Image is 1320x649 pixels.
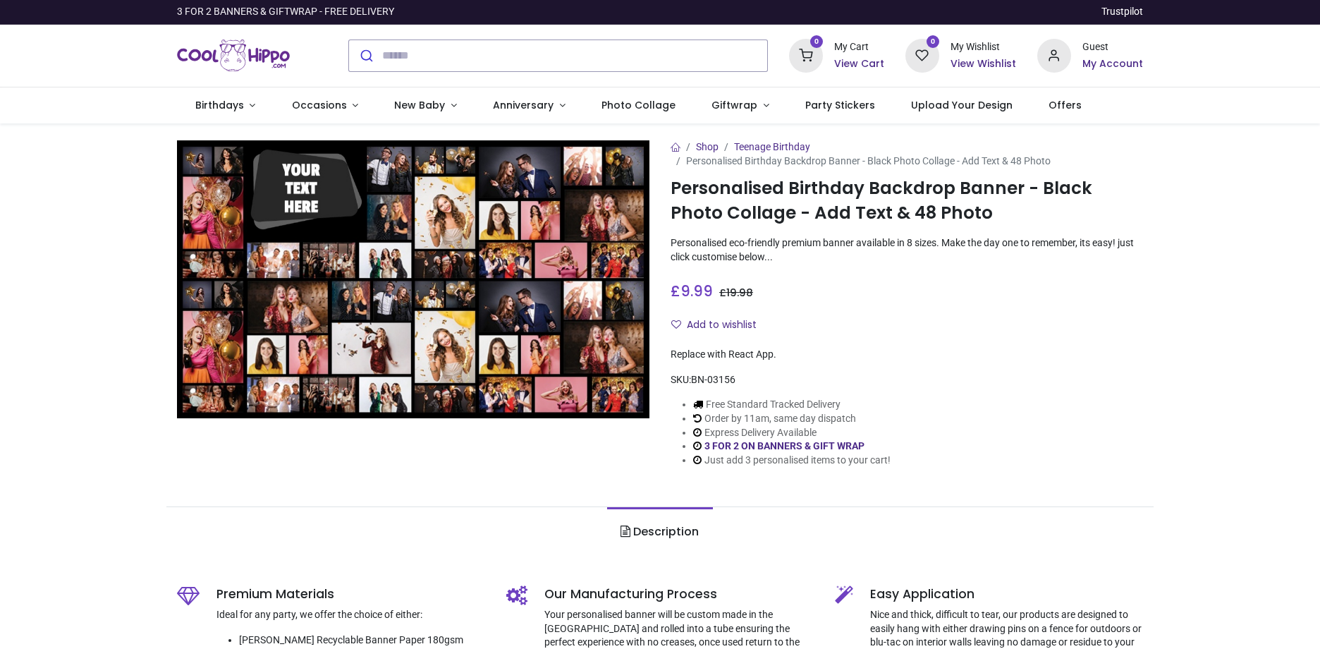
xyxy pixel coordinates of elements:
h5: Our Manufacturing Process [544,586,814,603]
span: £ [719,286,753,300]
p: Personalised eco-friendly premium banner available in 8 sizes. Make the day one to remember, its ... [671,236,1143,264]
a: Anniversary [475,87,583,124]
a: Trustpilot [1101,5,1143,19]
span: Photo Collage [601,98,676,112]
span: Upload Your Design [911,98,1013,112]
h5: Easy Application [870,586,1143,603]
a: View Cart [834,57,884,71]
a: New Baby [377,87,475,124]
i: Add to wishlist [671,320,681,329]
a: Logo of Cool Hippo [177,36,290,75]
img: Personalised Birthday Backdrop Banner - Black Photo Collage - Add Text & 48 Photo [177,140,649,418]
button: Add to wishlistAdd to wishlist [671,313,769,337]
span: BN-03156 [691,374,735,385]
li: Order by 11am, same day dispatch [693,412,891,426]
span: 9.99 [680,281,713,301]
sup: 0 [810,35,824,49]
li: Express Delivery Available [693,426,891,440]
a: Occasions [274,87,377,124]
a: Description [607,507,712,557]
a: 3 FOR 2 ON BANNERS & GIFT WRAP [704,440,864,451]
li: [PERSON_NAME] Recyclable Banner Paper 180gsm [239,633,485,648]
div: Replace with React App. [671,348,1143,362]
div: SKU: [671,373,1143,387]
div: 3 FOR 2 BANNERS & GIFTWRAP - FREE DELIVERY [177,5,394,19]
sup: 0 [927,35,940,49]
a: Teenage Birthday [734,141,810,152]
p: Ideal for any party, we offer the choice of either: [216,608,485,622]
a: Giftwrap [693,87,787,124]
div: My Cart [834,40,884,54]
li: Free Standard Tracked Delivery [693,398,891,412]
span: Party Stickers [805,98,875,112]
a: 0 [905,49,939,60]
h5: Premium Materials [216,586,485,603]
span: £ [671,281,713,301]
a: Shop [696,141,719,152]
span: Offers [1049,98,1082,112]
span: 19.98 [726,286,753,300]
span: Personalised Birthday Backdrop Banner - Black Photo Collage - Add Text & 48 Photo [686,155,1051,166]
h1: Personalised Birthday Backdrop Banner - Black Photo Collage - Add Text & 48 Photo [671,176,1143,225]
span: Anniversary [493,98,554,112]
a: Birthdays [177,87,274,124]
div: Guest [1082,40,1143,54]
span: Birthdays [195,98,244,112]
img: Cool Hippo [177,36,290,75]
a: View Wishlist [951,57,1016,71]
span: Occasions [292,98,347,112]
a: 0 [789,49,823,60]
span: Giftwrap [711,98,757,112]
li: Just add 3 personalised items to your cart! [693,454,891,468]
div: My Wishlist [951,40,1016,54]
span: New Baby [394,98,445,112]
button: Submit [349,40,382,71]
a: My Account [1082,57,1143,71]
